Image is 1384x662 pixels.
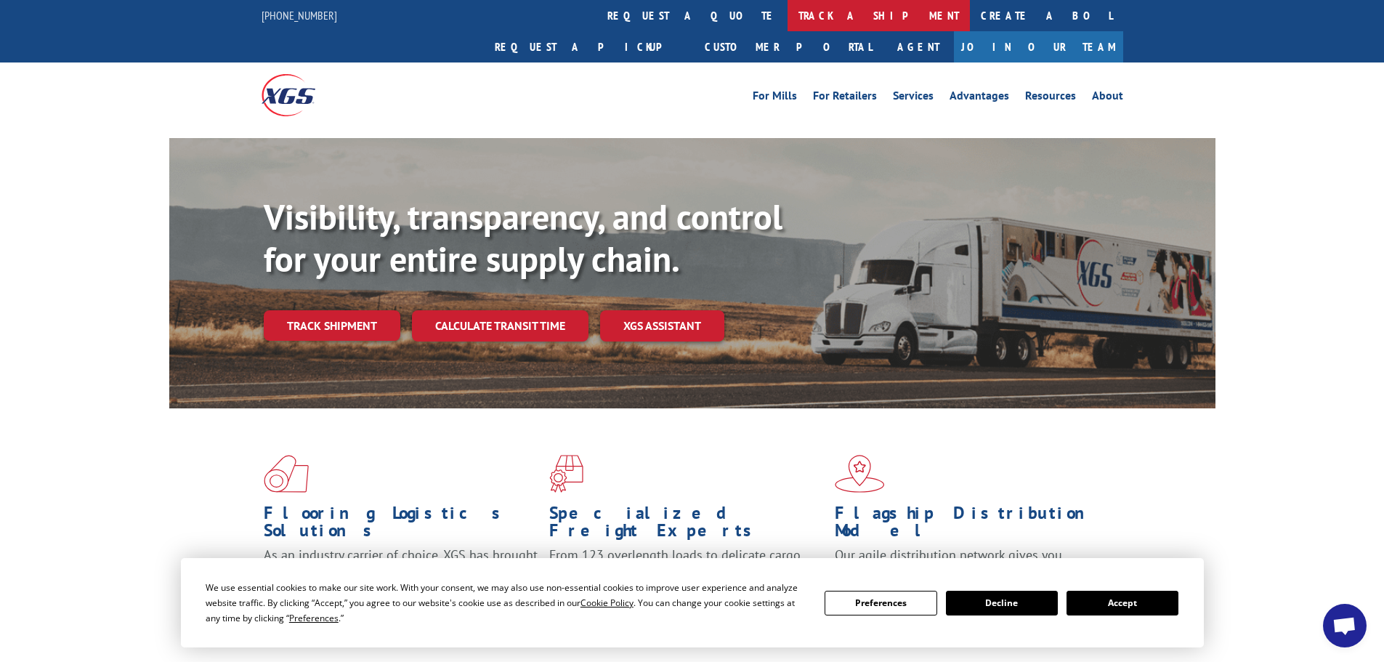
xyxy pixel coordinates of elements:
[206,580,807,626] div: We use essential cookies to make our site work. With your consent, we may also use non-essential ...
[835,455,885,493] img: xgs-icon-flagship-distribution-model-red
[264,504,538,546] h1: Flooring Logistics Solutions
[549,455,583,493] img: xgs-icon-focused-on-flooring-red
[893,90,934,106] a: Services
[883,31,954,62] a: Agent
[1025,90,1076,106] a: Resources
[264,194,782,281] b: Visibility, transparency, and control for your entire supply chain.
[1323,604,1367,647] a: Open chat
[1067,591,1178,615] button: Accept
[835,546,1102,581] span: Our agile distribution network gives you nationwide inventory management on demand.
[289,612,339,624] span: Preferences
[954,31,1123,62] a: Join Our Team
[549,546,824,611] p: From 123 overlength loads to delicate cargo, our experienced staff knows the best way to move you...
[835,504,1109,546] h1: Flagship Distribution Model
[264,310,400,341] a: Track shipment
[264,546,538,598] span: As an industry carrier of choice, XGS has brought innovation and dedication to flooring logistics...
[600,310,724,342] a: XGS ASSISTANT
[549,504,824,546] h1: Specialized Freight Experts
[181,558,1204,647] div: Cookie Consent Prompt
[813,90,877,106] a: For Retailers
[262,8,337,23] a: [PHONE_NUMBER]
[946,591,1058,615] button: Decline
[694,31,883,62] a: Customer Portal
[264,455,309,493] img: xgs-icon-total-supply-chain-intelligence-red
[412,310,588,342] a: Calculate transit time
[1092,90,1123,106] a: About
[484,31,694,62] a: Request a pickup
[825,591,936,615] button: Preferences
[753,90,797,106] a: For Mills
[950,90,1009,106] a: Advantages
[580,597,634,609] span: Cookie Policy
